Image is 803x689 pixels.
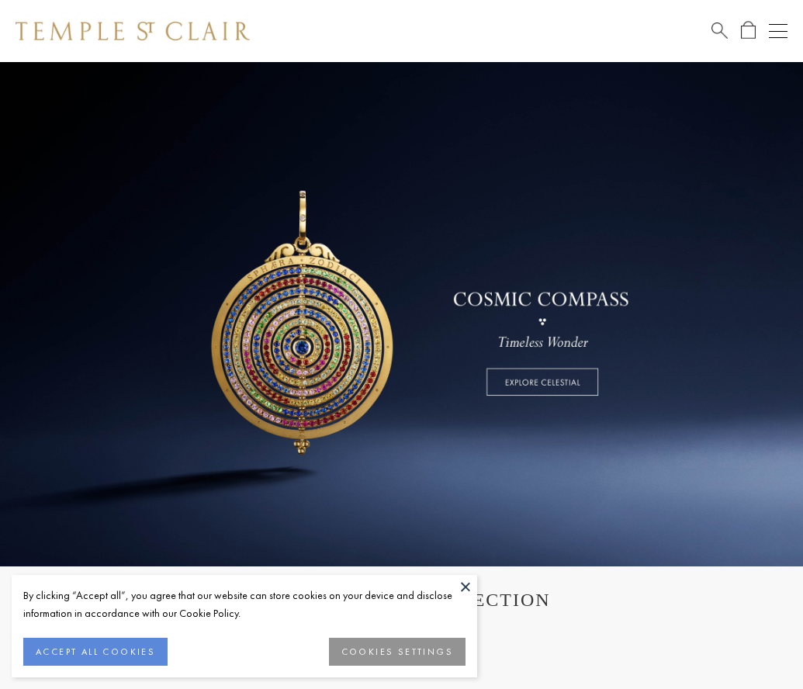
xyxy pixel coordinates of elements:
a: Open Shopping Bag [741,21,756,40]
img: Temple St. Clair [16,22,250,40]
button: COOKIES SETTINGS [329,638,466,666]
button: ACCEPT ALL COOKIES [23,638,168,666]
a: Search [711,21,728,40]
button: Open navigation [769,22,787,40]
div: By clicking “Accept all”, you agree that our website can store cookies on your device and disclos... [23,587,466,622]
